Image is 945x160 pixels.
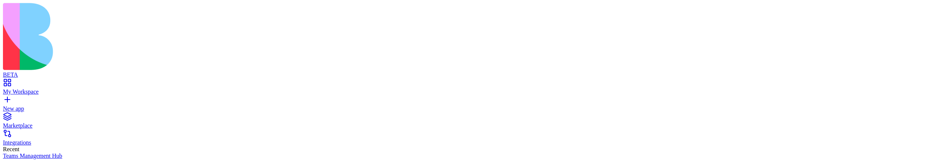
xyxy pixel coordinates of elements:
[3,139,942,146] div: Integrations
[3,153,942,159] a: Teams Management Hub
[3,146,19,152] span: Recent
[3,82,942,95] a: My Workspace
[3,3,300,70] img: logo
[3,105,942,112] div: New app
[3,116,942,129] a: Marketplace
[3,99,942,112] a: New app
[3,65,942,78] a: BETA
[3,72,942,78] div: BETA
[3,122,942,129] div: Marketplace
[3,88,942,95] div: My Workspace
[3,133,942,146] a: Integrations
